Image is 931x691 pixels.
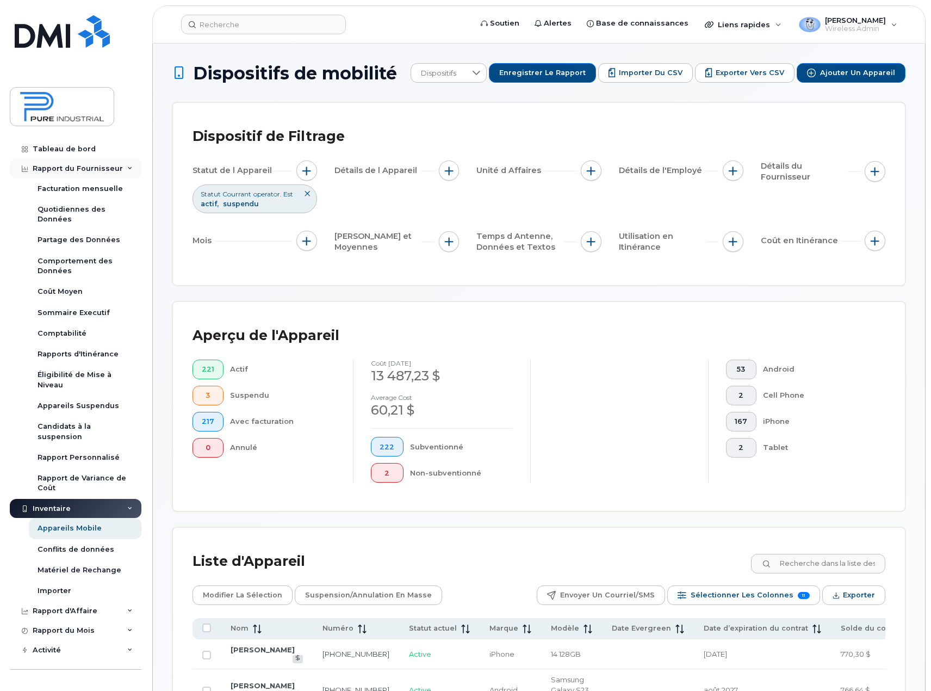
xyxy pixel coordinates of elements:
div: Android [763,360,868,379]
span: 3 [202,391,214,400]
span: Utilisation en Itinérance [619,231,706,253]
span: 2 [380,469,394,478]
div: Liste d'Appareil [193,547,305,576]
span: iPhone [489,650,514,658]
button: 167 [726,412,757,431]
a: [PERSON_NAME] [231,645,295,654]
button: Sélectionner les colonnes 11 [667,585,820,605]
button: Importer du CSV [598,63,693,83]
span: Coût en Itinérance [761,235,841,246]
span: Modèle [551,624,579,633]
span: 14 128GB [551,650,581,658]
span: Date d’expiration du contrat [704,624,808,633]
span: Détails de l Appareil [334,165,420,176]
div: 60,21 $ [371,401,513,419]
span: 2 [735,391,747,400]
div: Actif [230,360,336,379]
span: operator. Est [253,189,293,199]
span: Statut actuel [409,624,457,633]
button: Envoyer un courriel/SMS [537,585,665,605]
a: [PERSON_NAME] [231,681,295,690]
span: 53 [735,365,747,374]
span: Marque [489,624,518,633]
span: Ajouter un appareil [820,68,895,78]
div: Non-subventionné [410,463,513,483]
button: 2 [726,438,757,458]
button: 221 [193,360,224,379]
span: 167 [735,417,747,426]
span: Détails du Fournisseur [761,161,848,183]
div: 13 487,23 $ [371,367,513,385]
div: Tablet [763,438,868,458]
div: Aperçu de l'Appareil [193,322,339,350]
span: Statut Courrant [201,189,251,199]
span: [DATE] [704,650,727,658]
span: Modifier la sélection [203,587,282,603]
span: Exporter vers CSV [716,68,784,78]
span: Suspension/Annulation en masse [305,587,432,603]
span: Unité d Affaires [476,165,544,176]
button: 217 [193,412,224,431]
h4: coût [DATE] [371,360,513,367]
button: Modifier la sélection [193,585,293,605]
h4: Average cost [371,394,513,401]
span: Statut de l Appareil [193,165,275,176]
button: 2 [726,386,757,405]
div: Cell Phone [763,386,868,405]
span: Numéro [322,624,353,633]
div: Suspendu [230,386,336,405]
div: Avec facturation [230,412,336,431]
span: 11 [798,592,810,599]
div: Subventionné [410,437,513,456]
span: Solde du contrat [841,624,903,633]
div: Annulé [230,438,336,458]
span: Envoyer un courriel/SMS [560,587,655,603]
button: Suspension/Annulation en masse [295,585,442,605]
button: Exporter [822,585,885,605]
span: Nom [231,624,249,633]
button: Enregistrer le rapport [489,63,596,83]
span: Mois [193,235,215,246]
span: 222 [380,443,394,452]
span: 770,30 $ [841,650,871,658]
span: 2 [735,443,747,452]
span: suspendu [223,200,259,208]
div: Dispositif de Filtrage [193,122,345,151]
span: Active [409,650,431,658]
span: [PERSON_NAME] et Moyennes [334,231,421,253]
button: 3 [193,386,224,405]
input: Recherche dans la liste des appareils ... [751,554,885,573]
button: 0 [193,438,224,458]
span: Importer du CSV [619,68,682,78]
a: View Last Bill [293,655,303,663]
span: Date Evergreen [612,624,671,633]
button: Exporter vers CSV [695,63,795,83]
span: Détails de l'Employé [619,165,705,176]
button: 53 [726,360,757,379]
span: Sélectionner les colonnes [691,587,793,603]
span: Enregistrer le rapport [499,68,586,78]
span: 221 [202,365,214,374]
span: Dispositifs de mobilité [193,64,397,83]
button: 2 [371,463,404,483]
span: 217 [202,417,214,426]
button: Ajouter un appareil [797,63,905,83]
button: 222 [371,437,404,456]
span: Temps d Antenne, Données et Textos [476,231,563,253]
span: 0 [202,443,214,452]
div: iPhone [763,412,868,431]
a: [PHONE_NUMBER] [322,650,389,658]
span: Dispositifs [411,64,466,83]
span: actif [201,200,220,208]
span: Exporter [843,587,875,603]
